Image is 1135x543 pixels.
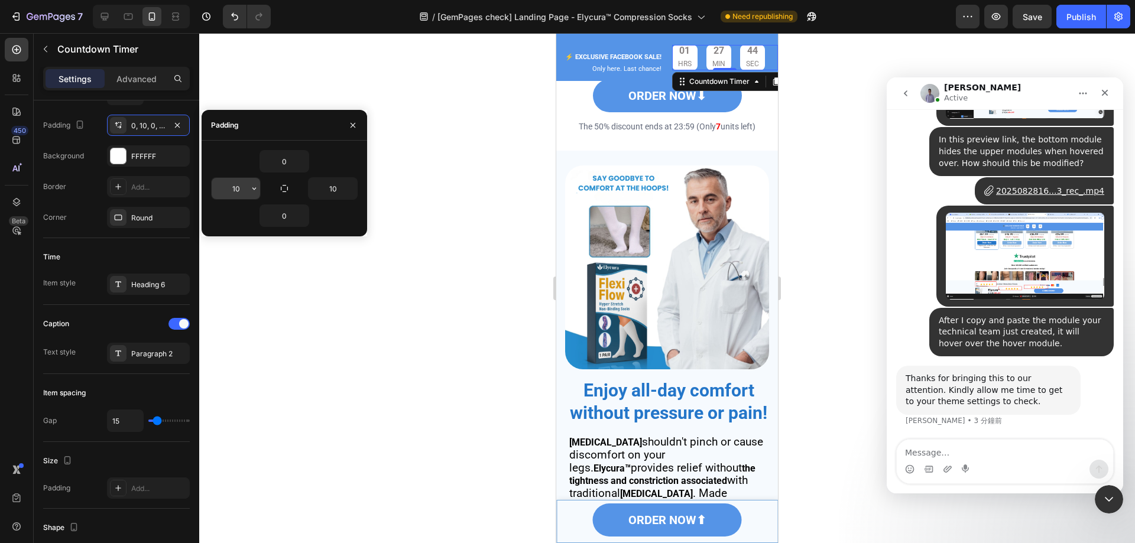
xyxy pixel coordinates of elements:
[1095,485,1123,513] iframe: Intercom live chat
[260,205,309,226] input: Auto
[108,410,143,431] input: Auto
[43,181,66,192] div: Border
[223,5,271,28] div: Undo/Redo
[116,73,157,85] p: Advanced
[59,73,92,85] p: Settings
[43,388,86,398] div: Item spacing
[887,77,1123,493] iframe: Intercom live chat
[260,151,309,172] input: Auto
[11,126,28,135] div: 450
[43,520,81,536] div: Shape
[43,118,87,134] div: Padding
[1066,11,1096,23] div: Publish
[1013,5,1052,28] button: Save
[1023,12,1042,22] span: Save
[43,151,84,161] div: Background
[43,252,60,262] div: Time
[309,178,357,199] input: Auto
[43,212,67,223] div: Corner
[131,213,187,223] div: Round
[43,453,74,469] div: Size
[77,9,83,24] p: 7
[43,278,76,288] div: Item style
[9,216,28,226] div: Beta
[212,178,260,199] input: Auto
[131,182,187,193] div: Add...
[43,415,57,426] div: Gap
[43,318,69,329] div: Caption
[131,121,166,131] div: 0, 10, 0, 10
[556,33,778,543] iframe: Design area
[57,42,185,56] p: Countdown Timer
[732,11,793,22] span: Need republishing
[43,483,70,493] div: Padding
[211,120,239,131] div: Padding
[131,483,187,494] div: Add...
[432,11,435,23] span: /
[131,349,187,359] div: Paragraph 2
[131,151,187,162] div: FFFFFF
[437,11,692,23] span: [GemPages check] Landing Page - Elycura™ Compression Socks
[1056,5,1106,28] button: Publish
[131,279,187,290] div: Heading 6
[5,5,88,28] button: 7
[43,347,76,357] div: Text style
